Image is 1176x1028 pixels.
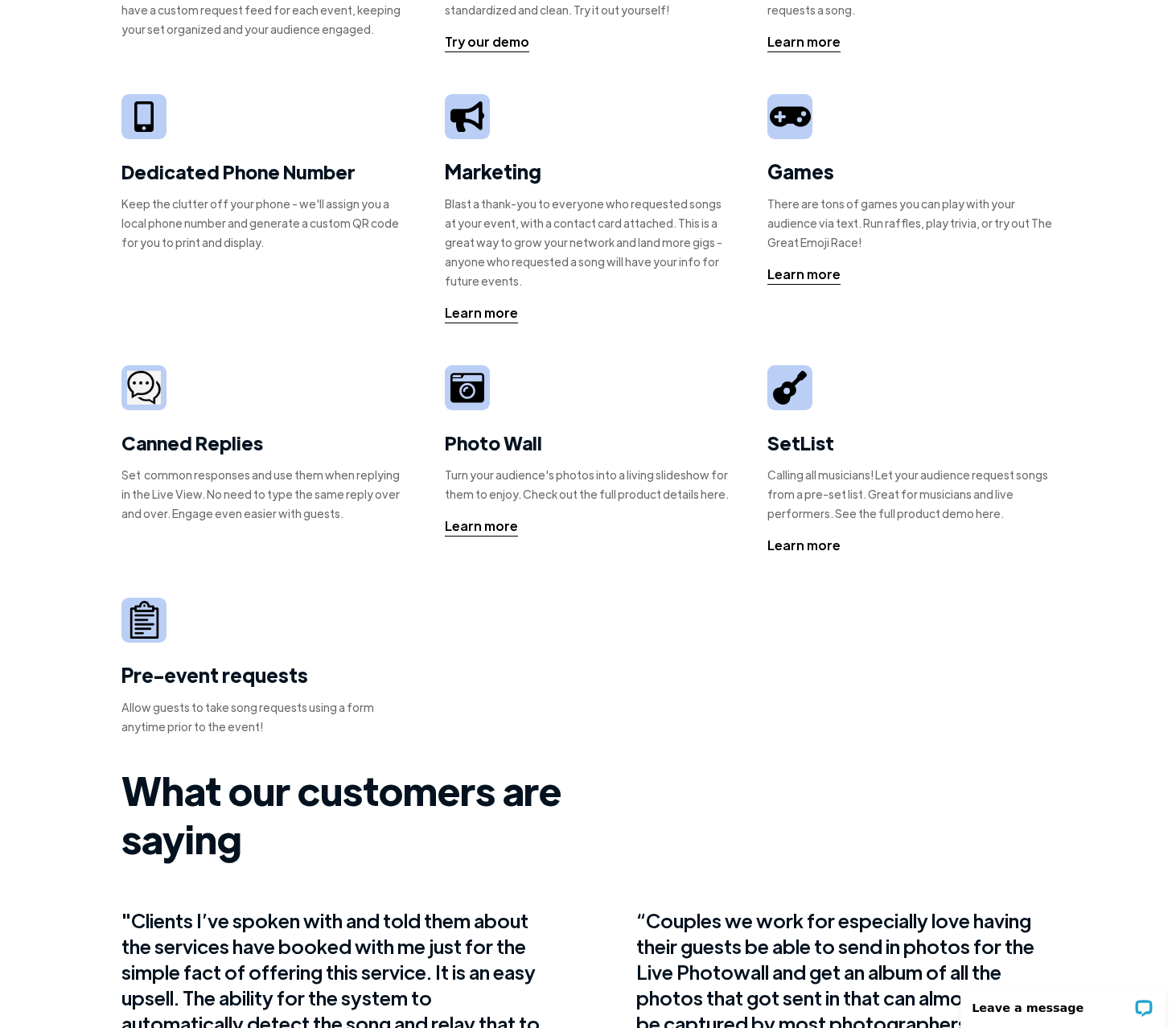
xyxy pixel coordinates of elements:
[127,371,161,405] img: camera icon
[445,465,732,504] div: Turn your audience's photos into a living slideshow for them to enjoy. Check out the full product...
[134,101,154,133] img: iphone
[445,32,529,52] a: Try our demo
[445,158,541,183] strong: Marketing
[121,158,356,184] strong: Dedicated Phone Number
[767,32,841,52] a: Learn more
[445,516,518,537] a: Learn more
[121,765,561,863] strong: What our customers are saying
[770,101,810,133] img: video game
[121,430,263,455] strong: Canned Replies
[445,303,518,323] div: Learn more
[767,265,841,285] a: Learn more
[767,430,834,455] strong: SetList
[121,465,409,523] div: Set common responses and use them when replying in the Live View. No need to type the same reply ...
[767,158,834,183] strong: Games
[767,536,841,555] div: Learn more
[445,516,518,536] div: Learn more
[950,977,1176,1028] iframe: LiveChat chat widget
[767,465,1055,523] div: Calling all musicians! Let your audience request songs from a pre-set list. Great for musicians a...
[445,194,732,290] div: Blast a thank-you to everyone who requested songs at your event, with a contact card attached. Th...
[121,662,308,687] strong: Pre-event requests
[767,194,1055,252] div: There are tons of games you can play with your audience via text. Run raffles, play trivia, or tr...
[767,265,841,284] div: Learn more
[121,194,409,252] div: Keep the clutter off your phone - we'll assign you a local phone number and generate a custom QR ...
[445,430,542,455] strong: Photo Wall
[121,697,409,736] div: Allow guests to take song requests using a form anytime prior to the event!
[450,101,484,131] img: megaphone
[450,371,484,405] img: camera icon
[773,371,807,405] img: guitar
[767,536,841,556] a: Learn more
[445,303,518,323] a: Learn more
